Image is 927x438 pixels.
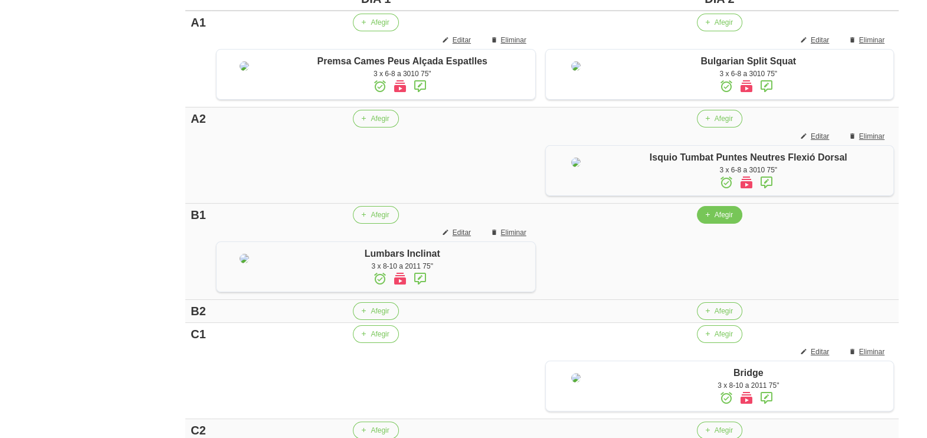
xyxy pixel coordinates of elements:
div: 3 x 8-10 a 2011 75" [276,261,529,272]
span: Afegir [371,425,389,436]
span: Editar [811,35,829,45]
div: C1 [190,325,207,343]
span: Editar [811,131,829,142]
button: Editar [793,31,838,49]
button: Afegir [697,302,742,320]
span: Afegir [715,329,733,339]
button: Eliminar [483,224,535,241]
img: 8ea60705-12ae-42e8-83e1-4ba62b1261d5%2Factivities%2F82988-premsa-cames-peus-separats-png.png [240,61,249,71]
span: Eliminar [859,131,885,142]
span: Bridge [733,368,764,378]
span: Afegir [371,113,389,124]
span: Afegir [715,210,733,220]
span: Afegir [371,306,389,316]
div: B1 [190,206,207,224]
img: 8ea60705-12ae-42e8-83e1-4ba62b1261d5%2Factivities%2F38313-isquio-estirat-jpg.jpg [571,158,581,167]
span: Eliminar [859,35,885,45]
span: Afegir [371,329,389,339]
span: Eliminar [859,347,885,357]
span: Afegir [715,113,733,124]
button: Eliminar [483,31,535,49]
span: Afegir [371,210,389,220]
span: Editar [453,35,471,45]
span: Eliminar [500,35,526,45]
span: Lumbars Inclinat [365,249,440,259]
div: 3 x 8-10 a 2011 75" [609,380,887,391]
button: Afegir [697,206,742,224]
span: Bulgarian Split Squat [700,56,796,66]
button: Eliminar [841,31,894,49]
span: Editar [811,347,829,357]
span: Isquio Tumbat Puntes Neutres Flexió Dorsal [650,152,847,162]
div: 3 x 6-8 a 3010 75" [609,165,887,175]
img: 8ea60705-12ae-42e8-83e1-4ba62b1261d5%2Factivities%2F20131-lumbars-inclinat-jpg.jpg [240,254,249,263]
div: 3 x 6-8 a 3010 75" [276,68,529,79]
span: Afegir [715,306,733,316]
span: Afegir [715,425,733,436]
button: Afegir [697,110,742,128]
img: 8ea60705-12ae-42e8-83e1-4ba62b1261d5%2Factivities%2F30268-bridge-jpg.jpg [571,373,581,383]
button: Afegir [353,14,398,31]
div: B2 [190,302,207,320]
img: 8ea60705-12ae-42e8-83e1-4ba62b1261d5%2Factivities%2F53447-bulgarian-squat-jpg.jpg [571,61,581,71]
span: Editar [453,227,471,238]
button: Editar [435,224,480,241]
button: Afegir [697,14,742,31]
button: Editar [435,31,480,49]
span: Premsa Cames Peus Alçada Espatlles [317,56,487,66]
button: Editar [793,343,838,361]
button: Editar [793,128,838,145]
button: Eliminar [841,343,894,361]
span: Eliminar [500,227,526,238]
button: Afegir [353,206,398,224]
button: Afegir [353,325,398,343]
button: Afegir [353,302,398,320]
button: Afegir [353,110,398,128]
div: A1 [190,14,207,31]
button: Afegir [697,325,742,343]
div: 3 x 6-8 a 3010 75" [609,68,887,79]
span: Afegir [371,17,389,28]
div: A2 [190,110,207,128]
span: Afegir [715,17,733,28]
button: Eliminar [841,128,894,145]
